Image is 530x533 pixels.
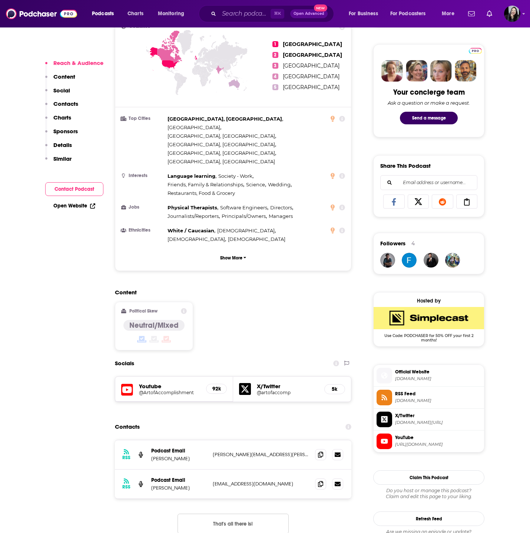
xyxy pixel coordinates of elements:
p: Reach & Audience [53,59,103,66]
span: Principals/Owners [222,213,266,219]
img: Sydney Profile [381,60,403,82]
p: Charts [53,114,71,121]
span: Friends, Family & Relationships [168,182,243,187]
button: Show profile menu [504,6,520,22]
button: open menu [153,8,194,20]
h2: Socials [115,356,134,370]
img: normanchella [380,253,395,268]
span: 3 [272,63,278,69]
span: , [168,180,244,189]
span: [GEOGRAPHIC_DATA], [GEOGRAPHIC_DATA] [168,158,275,164]
a: Share on Facebook [383,194,405,209]
span: 2 [272,52,278,58]
span: , [222,212,267,220]
a: @artofaccomp [257,390,318,395]
h3: Ethnicities [121,228,165,233]
span: ⌘ K [271,9,284,19]
h4: Neutral/Mixed [129,321,179,330]
a: Pro website [469,47,482,54]
p: Details [53,141,72,148]
span: Society - Work [218,173,252,179]
a: Show notifications dropdown [465,7,478,20]
span: Science [246,182,265,187]
button: open menu [437,8,464,20]
button: Charts [45,114,71,128]
p: Podcast Email [151,448,207,454]
span: Language learning [168,173,215,179]
span: X/Twitter [395,412,481,419]
p: Sponsors [53,128,78,135]
input: Email address or username... [387,176,471,190]
a: JohirMia [424,253,438,268]
span: , [220,203,268,212]
span: For Business [349,9,378,19]
h5: 5k [331,386,339,392]
img: GeorgeLanetz [445,253,460,268]
a: Open Website [53,203,95,209]
h3: RSS [122,455,130,461]
p: [PERSON_NAME][EMAIL_ADDRESS][PERSON_NAME][DOMAIN_NAME] [213,451,309,458]
span: , [168,212,220,220]
span: feeds.simplecast.com [395,398,481,403]
span: [GEOGRAPHIC_DATA] [283,73,339,80]
a: Podchaser - Follow, Share and Rate Podcasts [6,7,77,21]
span: , [168,115,283,123]
div: Search podcasts, credits, & more... [206,5,341,22]
p: Show More [220,255,242,261]
span: , [168,123,221,132]
button: open menu [87,8,123,20]
span: , [168,226,215,235]
div: Hosted by [374,298,484,304]
span: [GEOGRAPHIC_DATA], [GEOGRAPHIC_DATA] [168,133,275,139]
h2: Political Skew [129,308,158,314]
span: , [168,140,276,149]
span: Official Website [395,369,481,375]
span: Logged in as marypoffenroth [504,6,520,22]
span: , [268,180,292,189]
button: Details [45,141,72,155]
span: , [168,149,276,157]
button: open menu [344,8,387,20]
p: Social [53,87,70,94]
span: [GEOGRAPHIC_DATA], [GEOGRAPHIC_DATA] [168,141,275,147]
span: [GEOGRAPHIC_DATA] [168,124,220,130]
span: https://www.youtube.com/@ArtofAccomplishment [395,442,481,447]
span: Software Engineers [220,205,267,210]
img: Jules Profile [430,60,452,82]
a: X/Twitter[DOMAIN_NAME][URL] [377,412,481,427]
img: Podchaser Pro [469,48,482,54]
button: Claim This Podcast [373,470,484,485]
a: Share on X/Twitter [408,194,429,209]
a: francis.janssen [402,253,417,268]
h2: Content [115,289,345,296]
button: Reach & Audience [45,59,103,73]
h5: Youtube [139,383,200,390]
span: twitter.com/artofaccomp [395,420,481,425]
img: Barbara Profile [406,60,427,82]
span: [GEOGRAPHIC_DATA], [GEOGRAPHIC_DATA] [168,150,275,156]
span: , [168,132,276,140]
img: User Profile [504,6,520,22]
button: Show More [121,251,345,265]
span: , [217,226,276,235]
span: , [168,203,218,212]
span: Managers [269,213,293,219]
a: Official Website[DOMAIN_NAME] [377,368,481,383]
h3: Jobs [121,205,165,210]
button: Open AdvancedNew [290,9,328,18]
p: [PERSON_NAME] [151,485,207,491]
button: open menu [385,8,437,20]
button: Social [45,87,70,101]
h5: X/Twitter [257,383,318,390]
a: Copy Link [456,194,478,209]
button: Similar [45,155,72,169]
h5: 92k [212,386,221,392]
span: YouTube [395,434,481,441]
div: Your concierge team [393,88,465,97]
span: Directors [270,205,292,210]
a: SimpleCast Deal: Use Code: PODCHASER for 50% OFF your first 2 months! [374,307,484,342]
input: Search podcasts, credits, & more... [219,8,271,20]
